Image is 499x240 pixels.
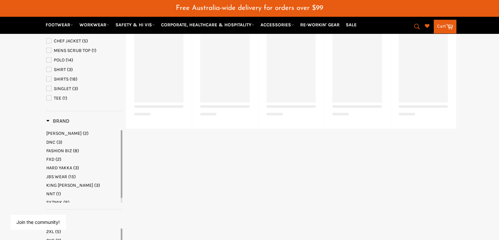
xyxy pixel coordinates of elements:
[46,191,55,197] span: NNT
[54,76,69,82] span: SHIRTS
[54,48,91,53] span: MENS SCRUB TOP
[434,20,456,34] a: Cart
[94,182,100,188] span: (3)
[46,182,93,188] span: KING [PERSON_NAME]
[46,156,119,162] a: FXD
[46,229,54,234] span: 2XL
[77,19,112,31] a: WORKWEAR
[73,165,79,171] span: (3)
[54,86,71,91] span: SINGLET
[46,95,122,102] a: TEE
[67,67,73,72] span: (3)
[46,165,119,171] a: HARD YAKKA
[46,148,72,154] span: FASHION BIZ
[46,182,119,188] a: KING GEE
[54,95,61,101] span: TEE
[113,19,157,31] a: SAFETY & HI VIS
[54,67,66,72] span: SHIRT
[298,19,342,31] a: RE-WORKIN' GEAR
[46,165,72,171] span: HARD YAKKA
[72,86,78,91] span: (3)
[46,139,119,145] a: DNC
[46,191,119,197] a: NNT
[46,85,122,92] a: SINGLET
[55,156,61,162] span: (2)
[176,5,323,12] span: Free Australia-wide delivery for orders over $99
[56,191,61,197] span: (1)
[82,38,88,44] span: (5)
[46,118,70,124] h3: Brand
[66,57,73,63] span: (14)
[46,57,122,64] a: POLO
[46,130,119,136] a: BISLEY
[54,57,65,63] span: POLO
[46,174,67,180] span: JBS WEAR
[73,148,79,154] span: (8)
[46,156,54,162] span: FXD
[258,19,297,31] a: ACCESSORIES
[68,174,76,180] span: (15)
[46,131,82,136] span: [PERSON_NAME]
[56,139,62,145] span: (3)
[46,139,55,145] span: DNC
[46,66,122,73] a: SHIRT
[46,199,119,205] a: SYZMIK
[83,131,89,136] span: (2)
[46,200,62,205] span: SYZMIK
[70,76,77,82] span: (18)
[158,19,257,31] a: CORPORATE, HEALTHCARE & HOSPITALITY
[92,48,96,53] span: (1)
[46,148,119,154] a: FASHION BIZ
[43,19,76,31] a: FOOTWEAR
[46,47,122,54] a: MENS SCRUB TOP
[62,95,67,101] span: (1)
[46,37,122,45] a: CHEF JACKET
[343,19,359,31] a: SALE
[46,228,119,235] a: 2XL
[63,200,70,205] span: (8)
[46,76,122,83] a: SHIRTS
[54,38,81,44] span: CHEF JACKET
[16,219,60,225] button: Join the community!
[46,174,119,180] a: JBS WEAR
[55,229,61,234] span: (5)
